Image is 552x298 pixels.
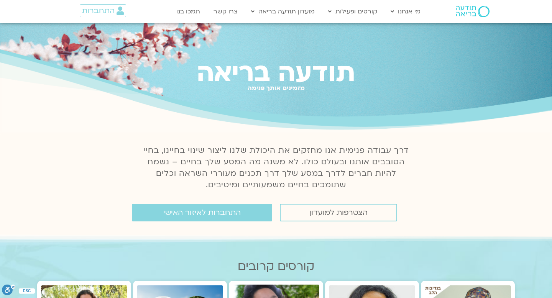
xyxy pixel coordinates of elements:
span: הצטרפות למועדון [309,208,368,217]
span: התחברות לאיזור האישי [163,208,241,217]
a: התחברות [80,4,126,17]
span: התחברות [82,7,115,15]
img: תודעה בריאה [456,6,490,17]
a: תמכו בנו [172,4,204,19]
h2: קורסים קרובים [37,260,515,273]
a: מי אנחנו [387,4,424,19]
a: מועדון תודעה בריאה [247,4,319,19]
a: הצטרפות למועדון [280,204,397,221]
p: דרך עבודה פנימית אנו מחזקים את היכולת שלנו ליצור שינוי בחיינו, בחיי הסובבים אותנו ובעולם כולו. לא... [139,145,413,191]
a: קורסים ופעילות [324,4,381,19]
a: צרו קשר [210,4,242,19]
a: התחברות לאיזור האישי [132,204,272,221]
